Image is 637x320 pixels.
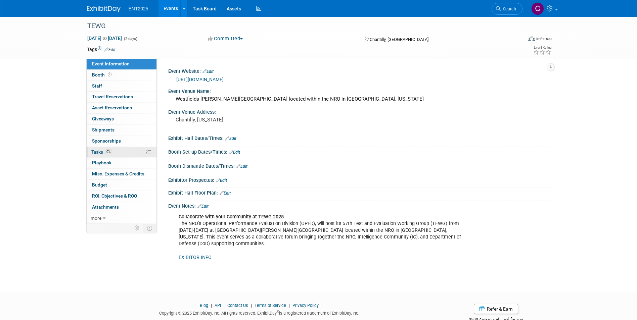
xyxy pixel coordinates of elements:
[168,188,550,197] div: Exhibit Hall Floor Plan:
[87,125,156,136] a: Shipments
[229,150,240,155] a: Edit
[168,147,550,156] div: Booth Set-up Dates/Times:
[168,86,550,95] div: Event Venue Name:
[92,94,133,99] span: Travel Reservations
[179,214,284,220] b: Collaborate with your Community at TEWG 2025
[168,107,550,115] div: Event Venue Address:
[87,180,156,191] a: Budget
[168,161,550,170] div: Booth Dismantle Dates/Times:
[91,215,101,221] span: more
[92,171,144,176] span: Misc. Expenses & Credits
[106,72,113,77] span: Booth not reserved yet
[87,81,156,92] a: Staff
[220,191,231,196] a: Edit
[87,35,122,41] span: [DATE] [DATE]
[474,304,518,314] a: Refer & Earn
[85,20,512,32] div: TEWG
[200,303,208,308] a: Blog
[533,46,551,49] div: Event Rating
[87,103,156,113] a: Asset Reservations
[92,127,115,132] span: Shipments
[168,66,550,75] div: Event Website:
[536,36,552,41] div: In-Person
[483,35,552,45] div: Event Format
[131,224,143,232] td: Personalize Event Tab Strip
[174,210,476,264] div: The NRO’s Operational Performance Evaluation Division (OPED), will host its 57th Test and Evaluat...
[87,136,156,147] a: Sponsorships
[287,303,291,308] span: |
[528,36,535,41] img: Format-Inperson.png
[92,105,132,110] span: Asset Reservations
[255,303,286,308] a: Terms of Service
[87,202,156,213] a: Attachments
[227,303,248,308] a: Contact Us
[87,114,156,124] a: Giveaways
[216,178,227,183] a: Edit
[222,303,226,308] span: |
[215,303,221,308] a: API
[531,2,544,15] img: Colleen Mueller
[143,224,156,232] td: Toggle Event Tabs
[92,182,107,188] span: Budget
[370,37,428,42] span: Chantilly, [GEOGRAPHIC_DATA]
[101,36,108,41] span: to
[87,213,156,224] a: more
[129,6,148,11] span: ENT2025
[92,61,130,66] span: Event Information
[249,303,254,308] span: |
[501,6,516,11] span: Search
[87,147,156,158] a: Tasks0%
[176,117,320,123] pre: Chantilly, [US_STATE]
[179,255,212,260] a: EXIBITOR INFO
[92,116,114,121] span: Giveaways
[92,193,137,199] span: ROI, Objectives & ROO
[176,77,224,82] a: [URL][DOMAIN_NAME]
[202,69,214,74] a: Edit
[236,164,247,169] a: Edit
[277,310,279,314] sup: ®
[104,47,116,52] a: Edit
[105,149,112,154] span: 0%
[92,204,119,210] span: Attachments
[87,92,156,102] a: Travel Reservations
[87,158,156,168] a: Playbook
[92,83,102,89] span: Staff
[87,59,156,69] a: Event Information
[87,169,156,179] a: Misc. Expenses & Credits
[87,191,156,202] a: ROI, Objectives & ROO
[197,204,209,209] a: Edit
[91,149,112,155] span: Tasks
[87,70,156,81] a: Booth
[87,6,121,12] img: ExhibitDay
[123,37,137,41] span: (2 days)
[225,136,236,141] a: Edit
[92,72,113,77] span: Booth
[168,201,550,210] div: Event Notes:
[87,46,116,53] td: Tags
[87,309,432,316] div: Copyright © 2025 ExhibitDay, Inc. All rights reserved. ExhibitDay is a registered trademark of Ex...
[206,35,245,42] button: Committed
[173,94,545,104] div: Westfields [PERSON_NAME][GEOGRAPHIC_DATA] located within the NRO in [GEOGRAPHIC_DATA], [US_STATE]
[92,138,121,144] span: Sponsorships
[492,3,522,15] a: Search
[292,303,319,308] a: Privacy Policy
[168,133,550,142] div: Exhibit Hall Dates/Times:
[168,175,550,184] div: Exhibitor Prospectus:
[92,160,111,165] span: Playbook
[209,303,214,308] span: |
